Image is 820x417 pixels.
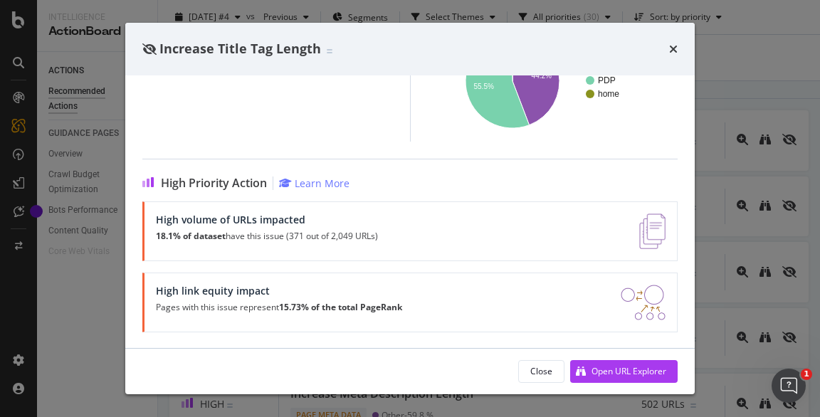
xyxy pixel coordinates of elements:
[161,176,267,190] span: High Priority Action
[639,213,666,249] img: e5DMFwAAAABJRU5ErkJggg==
[279,301,402,313] strong: 15.73% of the total PageRank
[439,31,661,130] svg: A chart.
[156,230,226,242] strong: 18.1% of dataset
[156,285,402,297] div: High link equity impact
[531,72,551,80] text: 44.2%
[295,176,349,190] div: Learn More
[142,43,157,55] div: eye-slash
[125,23,695,394] div: modal
[473,83,493,90] text: 55.5%
[518,360,564,383] button: Close
[772,369,806,403] iframe: Intercom live chat
[598,75,616,85] text: PDP
[669,40,678,58] div: times
[801,369,812,380] span: 1
[530,365,552,377] div: Close
[279,176,349,190] a: Learn More
[621,285,666,320] img: DDxVyA23.png
[592,365,666,377] div: Open URL Explorer
[156,231,378,241] p: have this issue (371 out of 2,049 URLs)
[327,49,332,53] img: Equal
[156,213,378,226] div: High volume of URLs impacted
[570,360,678,383] button: Open URL Explorer
[159,40,321,57] span: Increase Title Tag Length
[598,89,619,99] text: home
[156,302,402,312] p: Pages with this issue represent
